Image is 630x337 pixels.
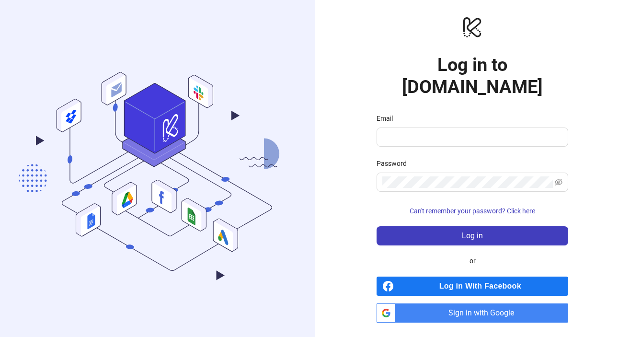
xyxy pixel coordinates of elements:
h1: Log in to [DOMAIN_NAME] [377,54,568,98]
label: Email [377,113,399,124]
button: Can't remember your password? Click here [377,203,568,219]
span: Sign in with Google [400,303,568,323]
a: Sign in with Google [377,303,568,323]
span: Can't remember your password? Click here [410,207,535,215]
span: or [462,256,483,266]
a: Log in With Facebook [377,277,568,296]
a: Can't remember your password? Click here [377,207,568,215]
input: Email [382,131,561,143]
input: Password [382,176,553,188]
span: Log in [462,232,483,240]
button: Log in [377,226,568,245]
label: Password [377,158,413,169]
span: eye-invisible [555,178,562,186]
span: Log in With Facebook [398,277,568,296]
